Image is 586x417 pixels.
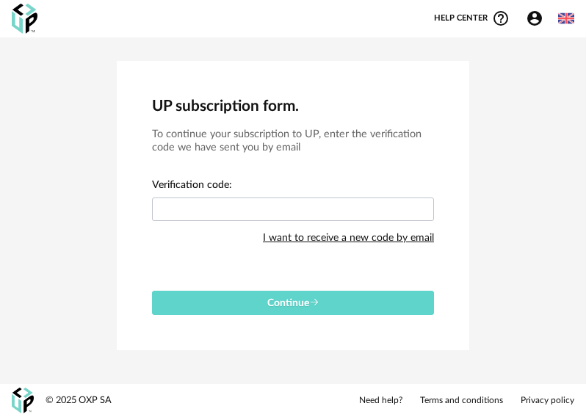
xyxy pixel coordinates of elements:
[263,223,434,253] div: I want to receive a new code by email
[558,10,574,26] img: us
[420,395,503,407] a: Terms and conditions
[152,180,232,193] label: Verification code:
[152,128,434,155] h3: To continue your subscription to UP, enter the verification code we have sent you by email
[152,291,434,315] button: Continue
[521,395,574,407] a: Privacy policy
[526,10,550,27] span: Account Circle icon
[267,298,319,308] span: Continue
[359,395,402,407] a: Need help?
[152,96,434,116] h2: UP subscription form.
[492,10,510,27] span: Help Circle Outline icon
[526,10,543,27] span: Account Circle icon
[434,10,510,27] span: Help centerHelp Circle Outline icon
[12,388,34,413] img: OXP
[46,394,112,407] div: © 2025 OXP SA
[12,4,37,34] img: OXP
